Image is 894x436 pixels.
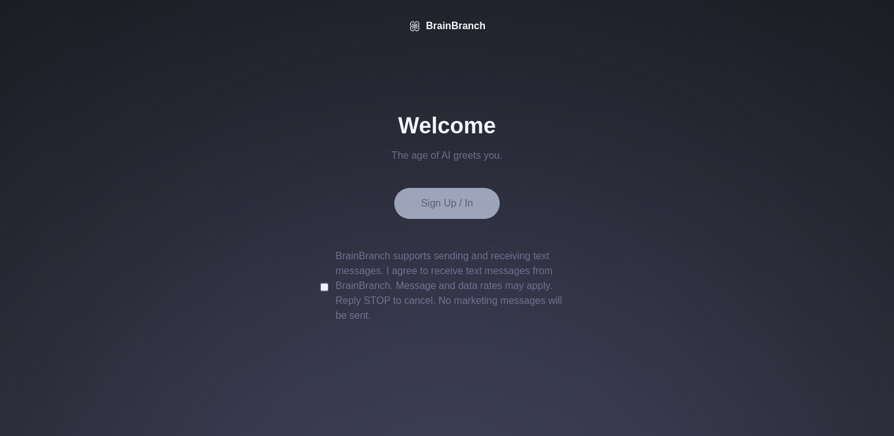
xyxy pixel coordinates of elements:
[421,197,473,210] span: Sign Up / In
[398,113,495,138] div: Welcome
[392,148,503,163] div: The age of AI greets you.
[426,20,485,32] div: BrainBranch
[409,20,421,32] img: BrainBranch Logo
[336,249,574,323] div: BrainBranch supports sending and receiving text messages. I agree to receive text messages from B...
